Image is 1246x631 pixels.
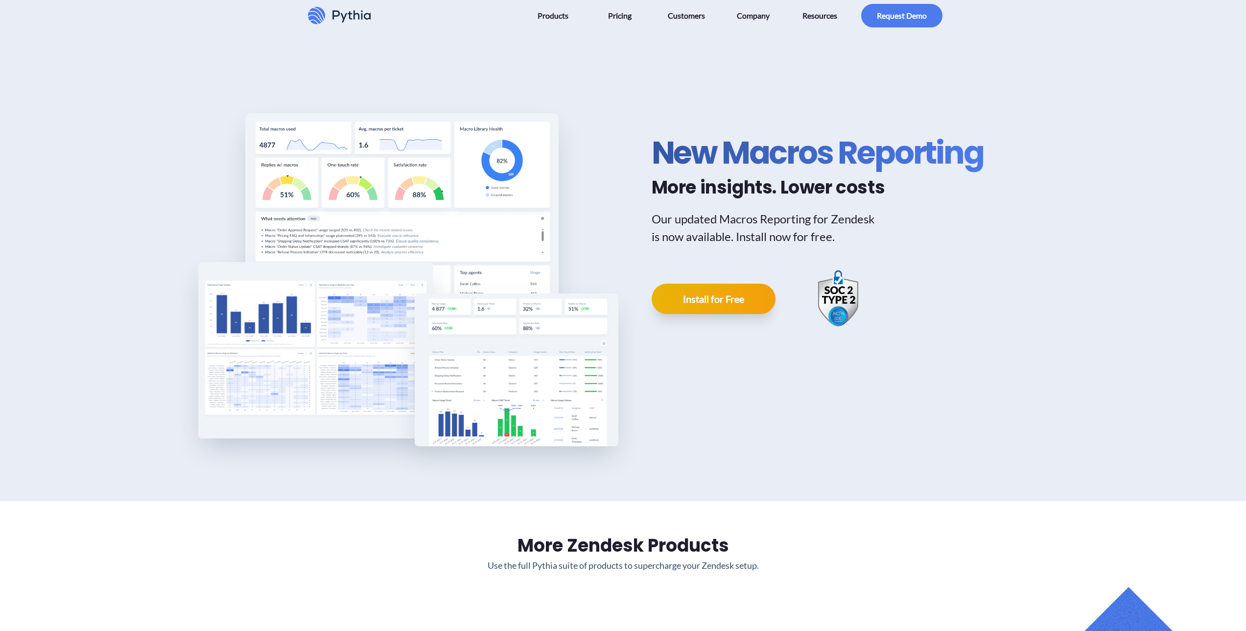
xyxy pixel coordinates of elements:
[802,8,837,24] span: Resources
[415,293,618,446] img: Macros Reporting
[198,262,433,438] img: Macros Reporting
[815,269,862,329] a: Pythia is SOC 2 Type 2 compliant and continuously monitors its security
[538,8,568,24] span: Products
[668,8,705,24] span: Customers
[349,559,897,572] div: Use the full Pythia suite of products to supercharge your Zendesk setup.
[245,113,559,348] img: Macros Reporting
[652,133,984,172] h1: New Macros Reporting
[815,269,862,329] img: SOC 2 Type 2
[652,176,984,198] h2: More insights. Lower costs
[608,8,632,24] span: Pricing
[349,533,897,559] h2: More Zendesk Products
[652,210,882,245] p: Our updated Macros Reporting for Zendesk is now available. Install now for free.
[737,8,770,24] span: Company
